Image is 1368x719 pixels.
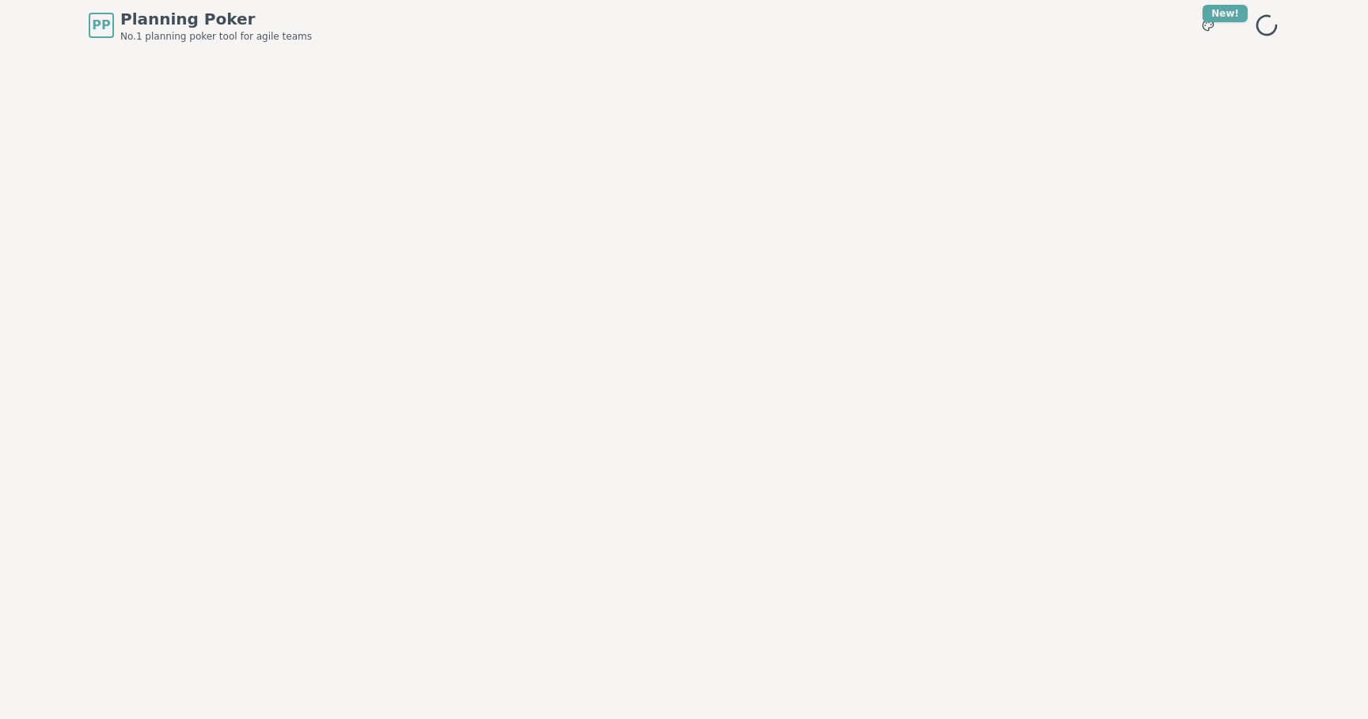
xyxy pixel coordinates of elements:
a: PPPlanning PokerNo.1 planning poker tool for agile teams [89,8,312,43]
div: New! [1203,5,1248,22]
span: PP [92,16,110,35]
span: Planning Poker [120,8,312,30]
span: No.1 planning poker tool for agile teams [120,30,312,43]
button: New! [1194,11,1222,40]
